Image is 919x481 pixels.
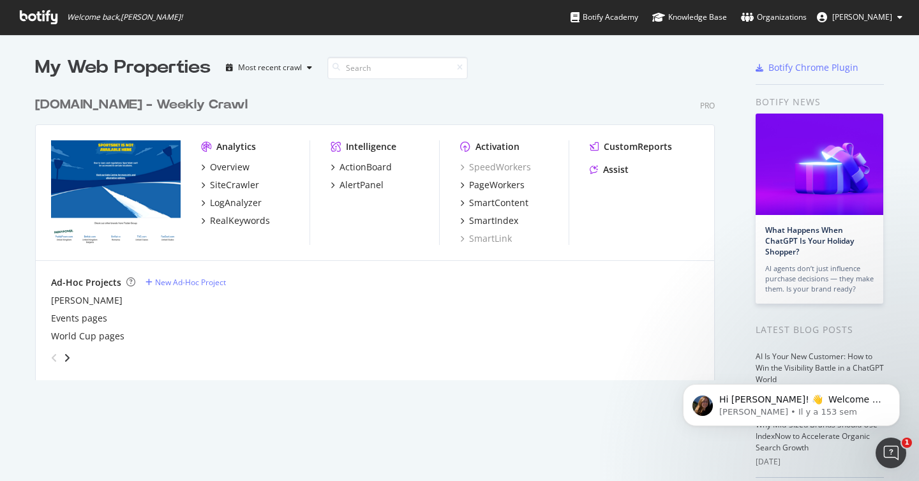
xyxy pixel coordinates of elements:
a: Events pages [51,312,107,325]
div: LogAnalyzer [210,196,262,209]
button: [PERSON_NAME] [807,7,913,27]
div: New Ad-Hoc Project [155,277,226,288]
div: SmartIndex [469,214,518,227]
a: ActionBoard [331,161,392,174]
iframe: Intercom notifications message [664,357,919,447]
a: SmartContent [460,196,528,209]
div: My Web Properties [35,55,211,80]
a: New Ad-Hoc Project [146,277,226,288]
button: Most recent crawl [221,57,317,78]
div: [DATE] [756,456,884,468]
div: Knowledge Base [652,11,727,24]
div: Botify Chrome Plugin [768,61,858,74]
a: LogAnalyzer [201,196,262,209]
a: PageWorkers [460,179,525,191]
div: Analytics [216,140,256,153]
a: RealKeywords [201,214,270,227]
a: What Happens When ChatGPT Is Your Holiday Shopper? [765,225,854,257]
div: SiteCrawler [210,179,259,191]
div: angle-left [46,348,63,368]
div: CustomReports [604,140,672,153]
a: SmartIndex [460,214,518,227]
a: SmartLink [460,232,512,245]
a: Assist [590,163,629,176]
div: Ad-Hoc Projects [51,276,121,289]
div: Overview [210,161,250,174]
a: World Cup pages [51,330,124,343]
a: Botify Chrome Plugin [756,61,858,74]
div: [DOMAIN_NAME] - Weekly Crawl [35,96,248,114]
div: Latest Blog Posts [756,323,884,337]
a: [DOMAIN_NAME] - Weekly Crawl [35,96,253,114]
span: Welcome back, [PERSON_NAME] ! [67,12,183,22]
input: Search [327,57,468,79]
span: 1 [902,438,912,448]
a: SiteCrawler [201,179,259,191]
div: Botify news [756,95,884,109]
div: AI agents don’t just influence purchase decisions — they make them. Is your brand ready? [765,263,874,294]
a: CustomReports [590,140,672,153]
div: Activation [475,140,519,153]
div: Assist [603,163,629,176]
img: What Happens When ChatGPT Is Your Holiday Shopper? [756,114,883,215]
div: Organizations [741,11,807,24]
div: Botify Academy [571,11,638,24]
div: Most recent crawl [238,64,302,71]
div: RealKeywords [210,214,270,227]
iframe: Intercom live chat [876,438,906,468]
img: sportsbet.com.au [51,140,181,244]
div: ActionBoard [340,161,392,174]
div: AlertPanel [340,179,384,191]
div: SmartContent [469,196,528,209]
div: angle-right [63,352,71,364]
a: Overview [201,161,250,174]
span: Damon Yan [832,11,892,22]
div: Pro [700,100,715,111]
a: Why Mid-Sized Brands Should Use IndexNow to Accelerate Organic Search Growth [756,419,878,453]
div: Intelligence [346,140,396,153]
div: PageWorkers [469,179,525,191]
a: AI Is Your New Customer: How to Win the Visibility Battle in a ChatGPT World [756,351,884,385]
a: [PERSON_NAME] [51,294,123,307]
a: SpeedWorkers [460,161,531,174]
div: grid [35,80,725,380]
a: AlertPanel [331,179,384,191]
